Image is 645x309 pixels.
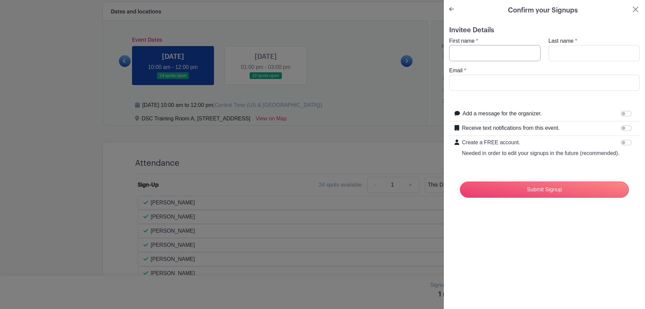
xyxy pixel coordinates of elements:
h5: Invitee Details [449,26,640,34]
h5: Confirm your Signups [508,5,578,15]
label: Email [449,67,463,75]
p: Needed in order to edit your signups in the future (recommended). [462,149,619,157]
label: Receive text notifications from this event. [462,124,560,132]
p: Create a FREE account. [462,139,619,147]
label: Add a message for the organizer. [463,110,542,118]
input: Submit Signup [460,182,629,198]
button: Close [632,5,640,13]
label: Last name [549,37,574,45]
label: First name [449,37,475,45]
